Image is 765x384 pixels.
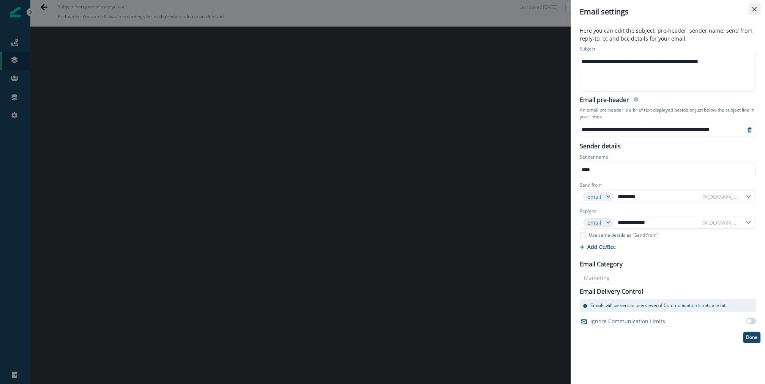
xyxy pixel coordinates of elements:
p: Done [746,335,757,340]
p: Ignore Communication Limits [590,317,665,325]
p: An email pre-header is a brief text displayed beside or just below the subject line in your inbox. [580,105,756,122]
button: Add Cc/Bcc [580,243,616,250]
div: email [587,219,603,227]
h2: Email pre-header [580,96,629,105]
div: @[DOMAIN_NAME] [702,219,739,227]
p: Here you can edit the subject, pre-header, sender name, send from, reply-to, cc and bcc details f... [575,27,760,44]
p: Email Category [580,260,623,269]
div: email [587,193,603,201]
p: Subject [580,46,595,54]
button: Close [748,3,760,15]
p: Sender name [580,154,608,162]
p: Use same details as "Send from" [589,232,658,239]
p: Emails will be sent to users even if Communication Limits are hit. [590,302,727,309]
label: Send from [580,182,602,189]
button: Done [743,332,760,343]
label: Reply to [580,208,596,214]
p: Email Delivery Control [580,287,643,296]
svg: remove-preheader [746,127,752,133]
div: Email settings [580,6,756,17]
p: Sender details [575,140,625,151]
div: @[DOMAIN_NAME] [702,193,739,201]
